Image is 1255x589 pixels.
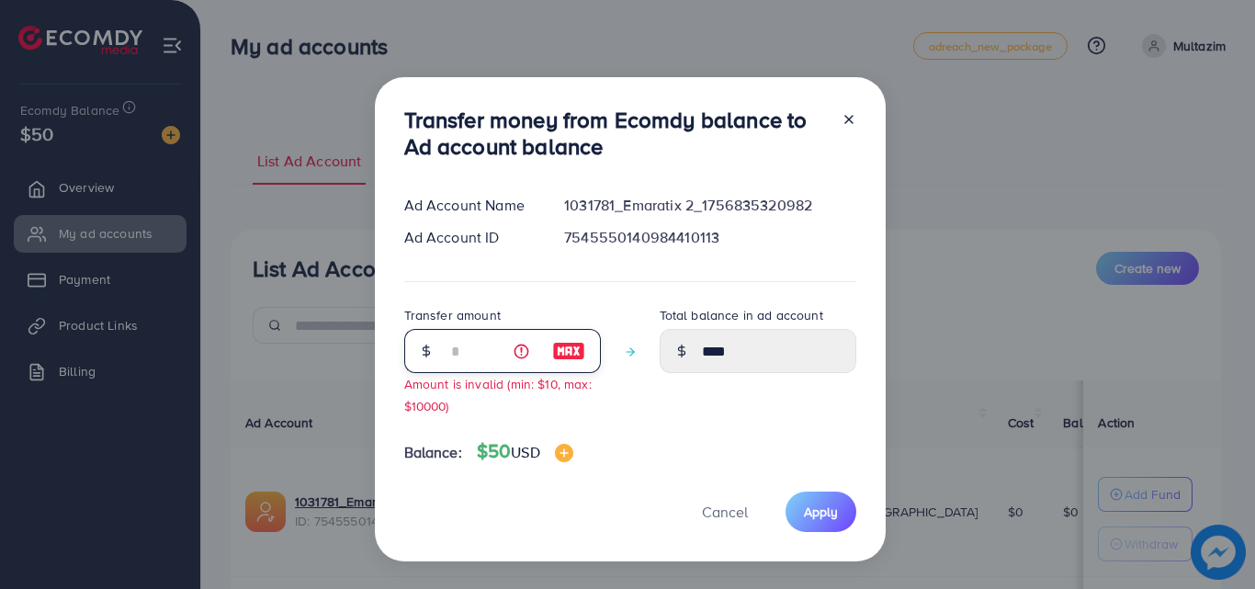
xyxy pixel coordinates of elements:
[555,444,573,462] img: image
[511,442,539,462] span: USD
[404,107,827,160] h3: Transfer money from Ecomdy balance to Ad account balance
[679,492,771,531] button: Cancel
[404,442,462,463] span: Balance:
[549,227,870,248] div: 7545550140984410113
[702,502,748,522] span: Cancel
[660,306,823,324] label: Total balance in ad account
[477,440,573,463] h4: $50
[404,306,501,324] label: Transfer amount
[804,503,838,521] span: Apply
[390,195,550,216] div: Ad Account Name
[404,375,592,413] small: Amount is invalid (min: $10, max: $10000)
[390,227,550,248] div: Ad Account ID
[786,492,856,531] button: Apply
[549,195,870,216] div: 1031781_Emaratix 2_1756835320982
[552,340,585,362] img: image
